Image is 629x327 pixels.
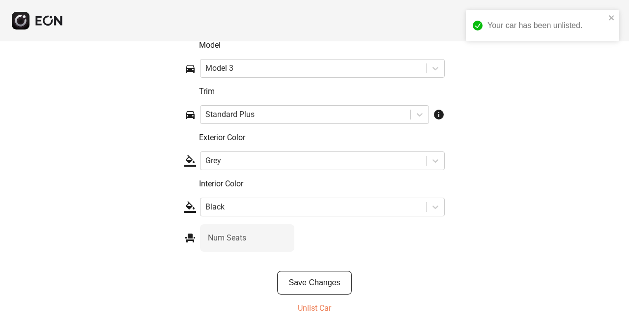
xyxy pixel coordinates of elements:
[199,39,445,51] p: Model
[298,302,331,314] p: Unlist Car
[184,201,196,213] span: format_color_fill
[199,86,445,97] p: Trim
[608,14,615,22] button: close
[199,132,445,144] p: Exterior Color
[208,232,246,244] label: Num Seats
[184,109,196,120] span: directions_car
[199,178,445,190] p: Interior Color
[433,109,445,120] span: info
[184,232,196,244] span: event_seat
[277,271,352,295] button: Save Changes
[487,20,605,31] div: Your car has been unlisted.
[184,155,196,167] span: format_color_fill
[184,62,196,74] span: directions_car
